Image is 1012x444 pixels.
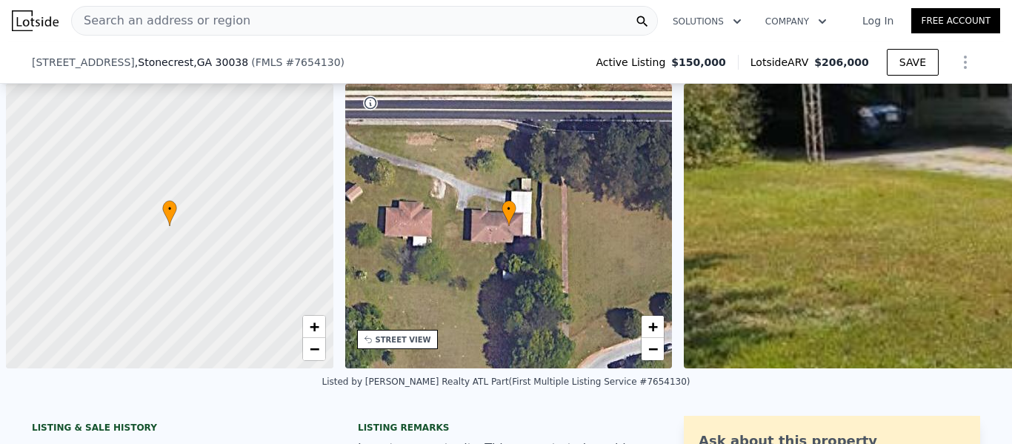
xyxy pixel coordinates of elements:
[32,422,328,437] div: LISTING & SALE HISTORY
[303,316,325,338] a: Zoom in
[502,200,516,226] div: •
[642,338,664,360] a: Zoom out
[814,56,869,68] span: $206,000
[648,339,658,358] span: −
[256,56,283,68] span: FMLS
[845,13,911,28] a: Log In
[162,200,177,226] div: •
[135,55,248,70] span: , Stonecrest
[661,8,753,35] button: Solutions
[642,316,664,338] a: Zoom in
[303,338,325,360] a: Zoom out
[502,202,516,216] span: •
[753,8,839,35] button: Company
[648,317,658,336] span: +
[285,56,340,68] span: # 7654130
[911,8,1000,33] a: Free Account
[309,339,319,358] span: −
[376,334,431,345] div: STREET VIEW
[671,55,726,70] span: $150,000
[750,55,814,70] span: Lotside ARV
[887,49,939,76] button: SAVE
[72,12,250,30] span: Search an address or region
[162,202,177,216] span: •
[32,55,135,70] span: [STREET_ADDRESS]
[322,377,690,387] div: Listed by [PERSON_NAME] Realty ATL Part (First Multiple Listing Service #7654130)
[193,56,248,68] span: , GA 30038
[251,55,344,70] div: ( )
[358,422,654,434] div: Listing remarks
[309,317,319,336] span: +
[596,55,671,70] span: Active Listing
[951,47,980,77] button: Show Options
[12,10,59,31] img: Lotside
